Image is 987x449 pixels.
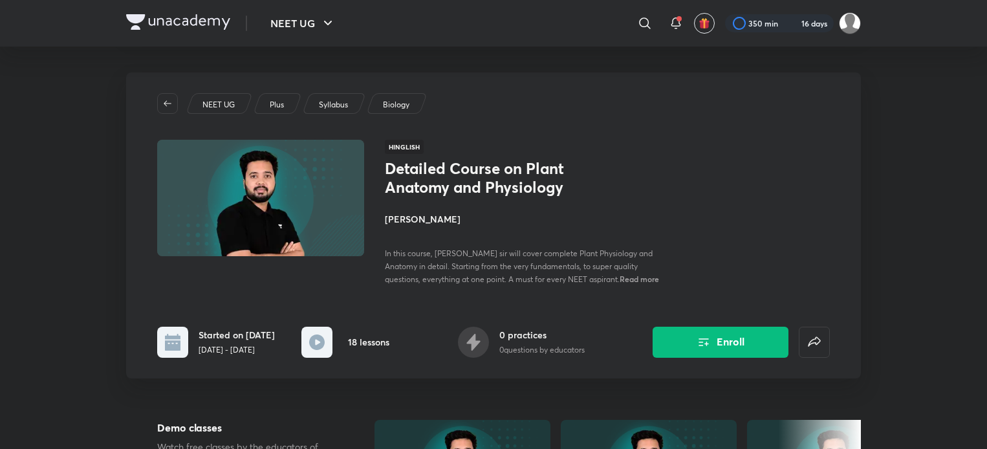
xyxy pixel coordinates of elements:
a: Biology [381,99,412,111]
h5: Demo classes [157,420,333,435]
img: streak [786,17,799,30]
h6: 0 practices [499,328,585,342]
a: Syllabus [317,99,351,111]
a: NEET UG [201,99,237,111]
span: Read more [620,274,659,284]
h6: 18 lessons [348,335,389,349]
h1: Detailed Course on Plant Anatomy and Physiology [385,159,596,197]
button: NEET UG [263,10,343,36]
p: Plus [270,99,284,111]
p: [DATE] - [DATE] [199,344,275,356]
h6: Started on [DATE] [199,328,275,342]
button: avatar [694,13,715,34]
img: Thumbnail [155,138,366,257]
button: Enroll [653,327,788,358]
span: Hinglish [385,140,424,154]
button: false [799,327,830,358]
p: Biology [383,99,409,111]
img: Company Logo [126,14,230,30]
span: In this course, [PERSON_NAME] sir will cover complete Plant Physiology and Anatomy in detail. Sta... [385,248,653,284]
p: Syllabus [319,99,348,111]
img: surabhi [839,12,861,34]
p: NEET UG [202,99,235,111]
p: 0 questions by educators [499,344,585,356]
h4: [PERSON_NAME] [385,212,675,226]
a: Plus [268,99,287,111]
a: Company Logo [126,14,230,33]
img: avatar [699,17,710,29]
